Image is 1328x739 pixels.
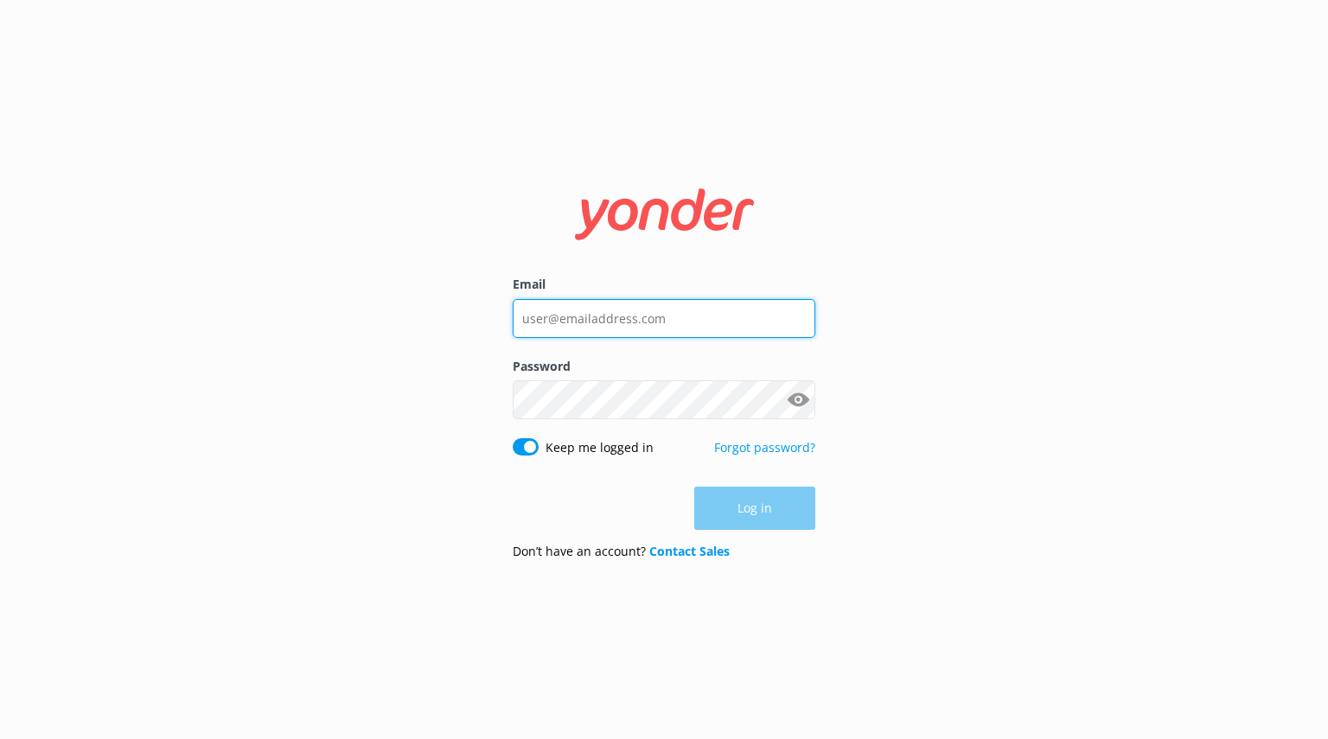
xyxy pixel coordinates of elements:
[513,357,815,376] label: Password
[513,275,815,294] label: Email
[781,383,815,417] button: Show password
[513,542,730,561] p: Don’t have an account?
[649,543,730,559] a: Contact Sales
[714,439,815,456] a: Forgot password?
[546,438,654,457] label: Keep me logged in
[513,299,815,338] input: user@emailaddress.com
